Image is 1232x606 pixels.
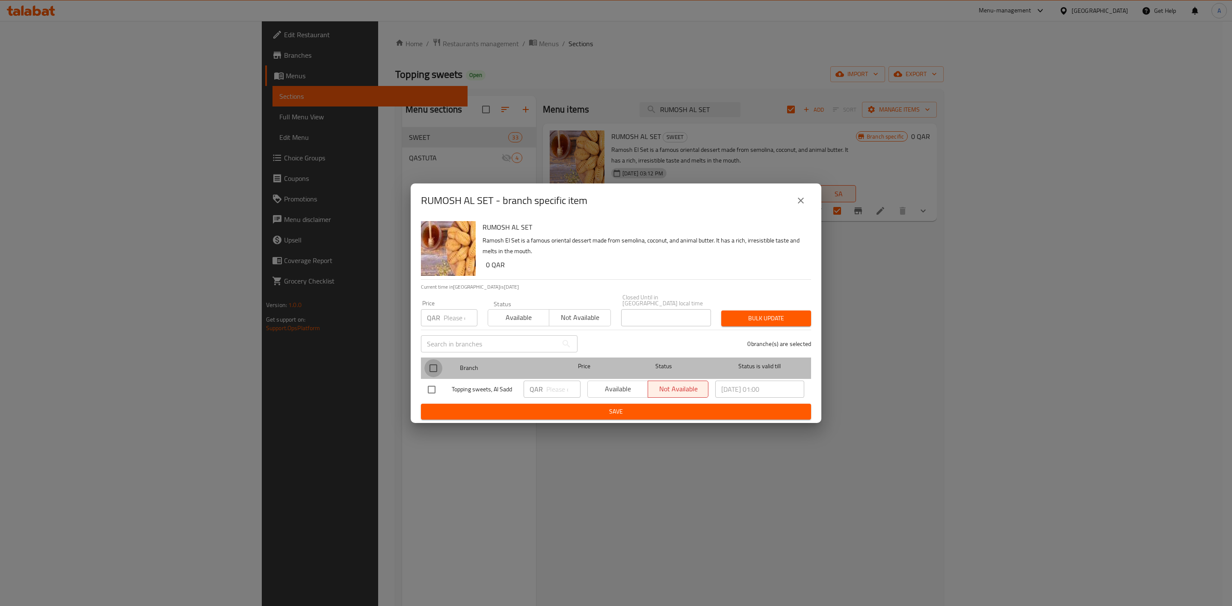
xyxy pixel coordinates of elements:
[619,361,708,372] span: Status
[553,311,607,324] span: Not available
[421,335,558,352] input: Search in branches
[428,406,804,417] span: Save
[549,309,610,326] button: Not available
[556,361,613,372] span: Price
[421,194,587,207] h2: RUMOSH AL SET - branch specific item
[715,361,804,372] span: Status is valid till
[721,310,811,326] button: Bulk update
[460,363,549,373] span: Branch
[444,309,477,326] input: Please enter price
[747,340,811,348] p: 0 branche(s) are selected
[421,221,476,276] img: RUMOSH AL SET
[492,311,546,324] span: Available
[421,404,811,420] button: Save
[791,190,811,211] button: close
[728,313,804,324] span: Bulk update
[486,259,804,271] h6: 0 QAR
[483,235,804,257] p: Ramosh El Set is a famous oriental dessert made from semolina, coconut, and animal butter. It has...
[427,313,440,323] p: QAR
[421,283,811,291] p: Current time in [GEOGRAPHIC_DATA] is [DATE]
[546,381,580,398] input: Please enter price
[452,384,517,395] span: Topping sweets, Al Sadd
[488,309,549,326] button: Available
[530,384,543,394] p: QAR
[483,221,804,233] h6: RUMOSH AL SET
